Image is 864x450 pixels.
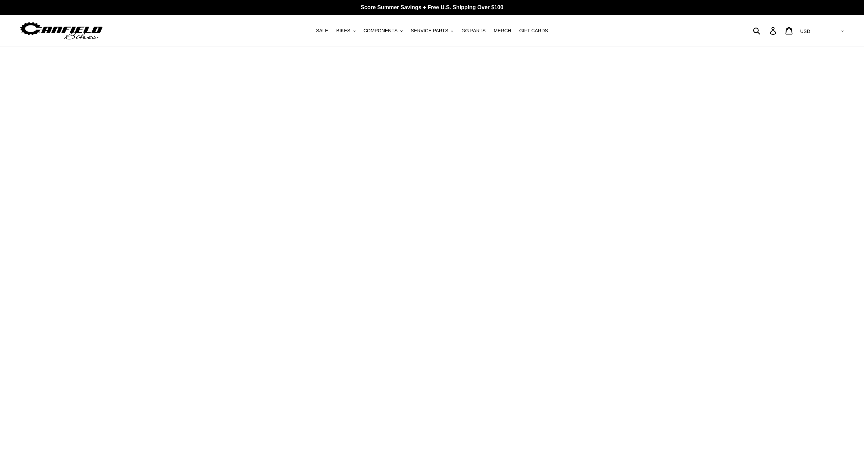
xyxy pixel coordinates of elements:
[519,28,548,34] span: GIFT CARDS
[313,26,332,35] a: SALE
[336,28,350,34] span: BIKES
[316,28,328,34] span: SALE
[490,26,514,35] a: MERCH
[333,26,359,35] button: BIKES
[360,26,406,35] button: COMPONENTS
[19,20,104,41] img: Canfield Bikes
[494,28,511,34] span: MERCH
[411,28,448,34] span: SERVICE PARTS
[516,26,552,35] a: GIFT CARDS
[458,26,489,35] a: GG PARTS
[364,28,398,34] span: COMPONENTS
[757,23,774,38] input: Search
[461,28,485,34] span: GG PARTS
[407,26,457,35] button: SERVICE PARTS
